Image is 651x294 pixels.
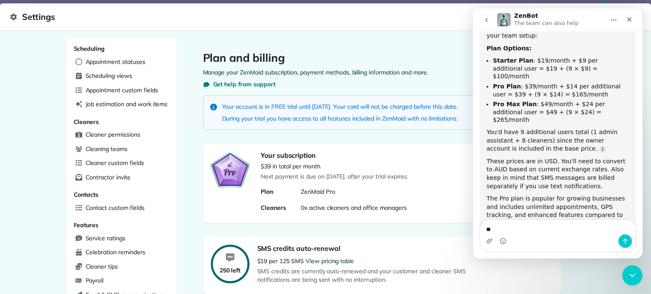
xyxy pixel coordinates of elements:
[72,275,172,287] a: Payroll
[74,118,99,126] span: Cleaners
[203,80,275,88] button: Get help from support
[72,157,172,170] a: Cleaner custom fields
[257,244,340,253] span: SMS credits auto-renewal
[222,102,458,111] p: Your account is in FREE trial until [DATE]. Your card will not be charged before this date.
[86,203,145,212] span: Contact custom fields
[86,234,125,242] span: Service ratings
[72,171,172,184] a: Contractor invite
[261,204,286,212] span: Cleaners
[261,151,316,159] span: Your subscription
[86,262,118,271] span: Cleaner tips
[72,143,172,156] a: Cleaning teams
[72,232,172,245] a: Service ratings
[203,68,562,77] p: Manage your ZenMaid subscription, payment methods, billing information and more.
[261,188,273,195] span: Plan
[261,162,320,170] p: $39 in total per month
[301,188,335,195] span: ZenMaid Pro
[210,150,250,189] img: ZenMaid Pro Plan Badge
[72,70,172,82] a: Scheduling views
[622,265,643,286] iframe: Intercom live chat
[72,202,172,214] a: Contact custom fields
[72,56,172,69] a: Appointment statuses
[72,129,172,141] a: Cleaner permissions
[72,246,172,259] a: Celebration reminders
[72,84,172,97] a: Appointment custom fields
[86,100,168,108] span: Job estimation and work items
[10,10,631,24] span: Settings
[72,261,172,273] a: Cleaner tips
[86,130,140,139] span: Cleaner permissions
[86,276,104,285] span: Payroll
[213,80,275,88] span: Get help from support
[222,114,458,123] p: During your trial you have access to all features included in ZenMaid with no limitations.
[306,257,354,265] a: View pricing table
[473,8,643,258] iframe: Intercom live chat
[261,172,555,181] p: Next payment is due on [DATE], after your trial expires.
[74,221,99,229] span: Features
[72,98,172,111] a: Job estimation and work items
[203,51,562,65] h1: Plan and billing
[86,86,158,94] span: Appointment custom fields
[86,58,145,66] span: Appointment statuses
[257,267,486,284] span: SMS credits are currently auto-renewed and your customer and cleaner SMS notifications are being ...
[301,204,407,212] span: 0x active cleaners and office managers
[86,173,131,181] span: Contractor invite
[86,248,145,256] span: Celebration reminders
[86,71,132,80] span: Scheduling views
[74,191,99,198] span: Contacts
[86,145,128,153] span: Cleaning teams
[257,257,306,265] span: $19 per 125 SMS
[86,159,144,167] span: Cleaner custom fields
[74,45,105,52] span: Scheduling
